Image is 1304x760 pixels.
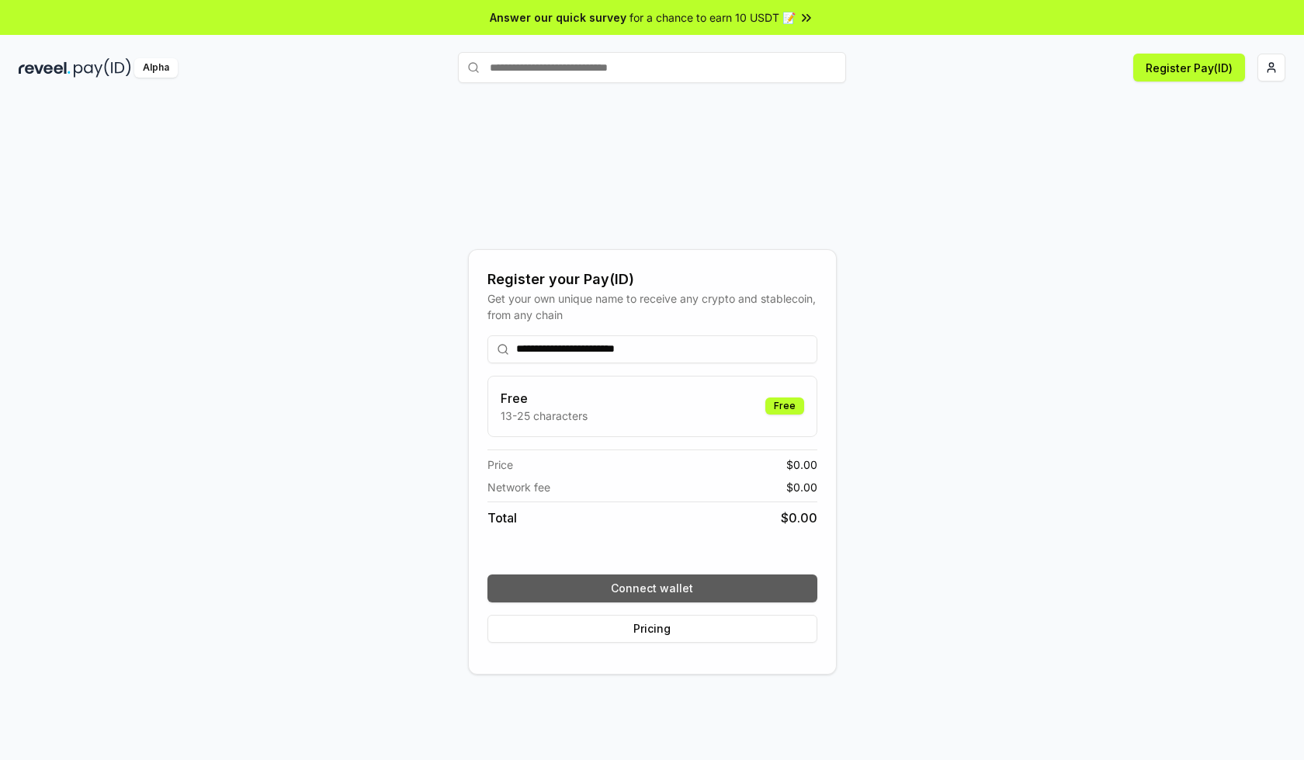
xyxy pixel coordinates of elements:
span: Total [487,508,517,527]
span: $ 0.00 [786,456,817,473]
div: Register your Pay(ID) [487,269,817,290]
h3: Free [501,389,588,408]
div: Free [765,397,804,415]
p: 13-25 characters [501,408,588,424]
img: pay_id [74,58,131,78]
span: Price [487,456,513,473]
span: for a chance to earn 10 USDT 📝 [629,9,796,26]
span: Network fee [487,479,550,495]
button: Pricing [487,615,817,643]
img: reveel_dark [19,58,71,78]
div: Alpha [134,58,178,78]
span: $ 0.00 [781,508,817,527]
span: $ 0.00 [786,479,817,495]
div: Get your own unique name to receive any crypto and stablecoin, from any chain [487,290,817,323]
button: Register Pay(ID) [1133,54,1245,82]
span: Answer our quick survey [490,9,626,26]
button: Connect wallet [487,574,817,602]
